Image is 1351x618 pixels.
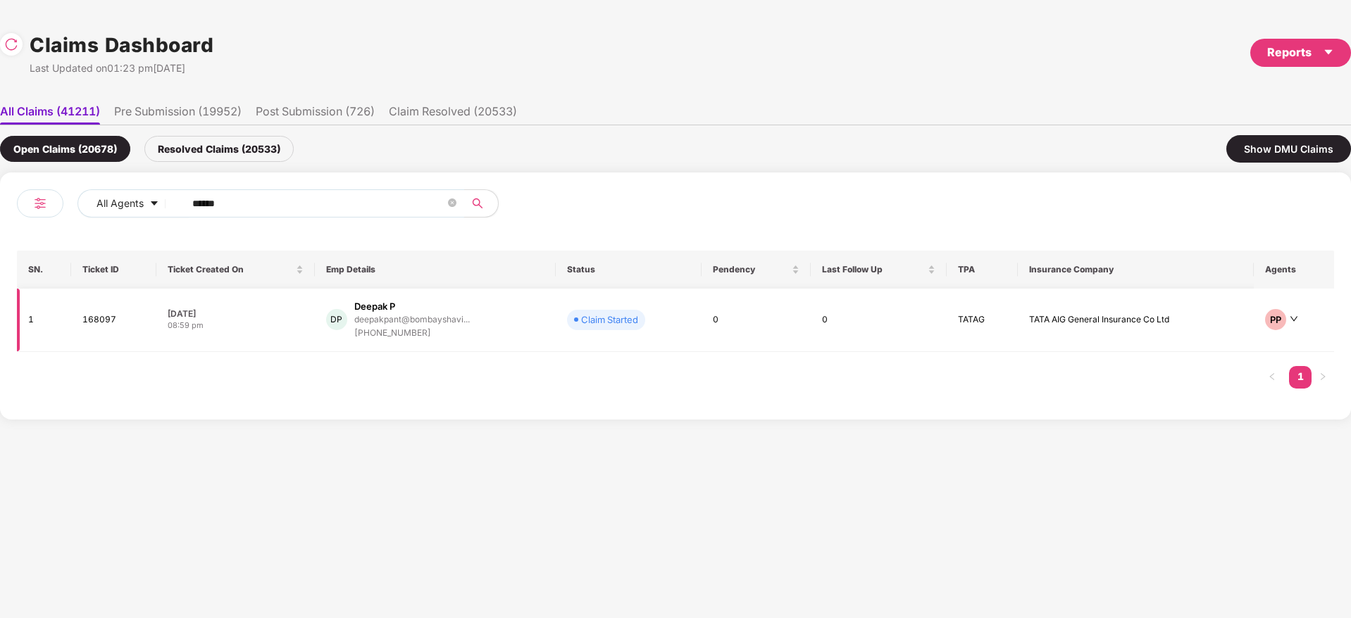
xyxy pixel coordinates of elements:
span: down [1290,315,1298,323]
div: Reports [1267,44,1334,61]
td: 0 [702,289,811,352]
span: Ticket Created On [168,264,293,275]
th: Status [556,251,702,289]
span: caret-down [1323,46,1334,58]
th: Pendency [702,251,811,289]
li: Previous Page [1261,366,1283,389]
img: svg+xml;base64,PHN2ZyB4bWxucz0iaHR0cDovL3d3dy53My5vcmcvMjAwMC9zdmciIHdpZHRoPSIyNCIgaGVpZ2h0PSIyNC... [32,195,49,212]
th: Agents [1254,251,1334,289]
div: DP [326,309,347,330]
th: Ticket ID [71,251,157,289]
li: Pre Submission (19952) [114,104,242,125]
h1: Claims Dashboard [30,30,213,61]
a: 1 [1289,366,1312,387]
div: [DATE] [168,308,304,320]
span: left [1268,372,1276,381]
span: search [463,198,491,209]
span: close-circle [448,197,456,210]
div: Claim Started [581,313,638,327]
td: 168097 [71,289,157,352]
span: right [1319,372,1327,381]
td: 1 [17,289,71,352]
td: TATAG [947,289,1018,352]
span: close-circle [448,198,456,207]
span: All Agents [96,196,144,211]
div: Deepak P [354,300,395,313]
span: Pendency [713,264,789,275]
td: TATA AIG General Insurance Co Ltd [1018,289,1254,352]
button: right [1312,366,1334,389]
button: left [1261,366,1283,389]
div: [PHONE_NUMBER] [354,327,470,340]
div: PP [1265,309,1286,330]
img: svg+xml;base64,PHN2ZyBpZD0iUmVsb2FkLTMyeDMyIiB4bWxucz0iaHR0cDovL3d3dy53My5vcmcvMjAwMC9zdmciIHdpZH... [4,37,18,51]
div: deepakpant@bombayshavi... [354,315,470,324]
li: 1 [1289,366,1312,389]
th: Ticket Created On [156,251,315,289]
span: Last Follow Up [822,264,925,275]
th: Emp Details [315,251,556,289]
th: TPA [947,251,1018,289]
button: All Agentscaret-down [77,189,189,217]
th: Insurance Company [1018,251,1254,289]
li: Post Submission (726) [256,104,375,125]
div: Last Updated on 01:23 pm[DATE] [30,61,213,76]
li: Next Page [1312,366,1334,389]
th: Last Follow Up [811,251,947,289]
button: search [463,189,499,217]
th: SN. [17,251,71,289]
td: 0 [811,289,947,352]
div: 08:59 pm [168,320,304,332]
div: Show DMU Claims [1226,135,1351,163]
span: caret-down [149,198,159,210]
li: Claim Resolved (20533) [389,104,517,125]
div: Resolved Claims (20533) [144,136,294,162]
